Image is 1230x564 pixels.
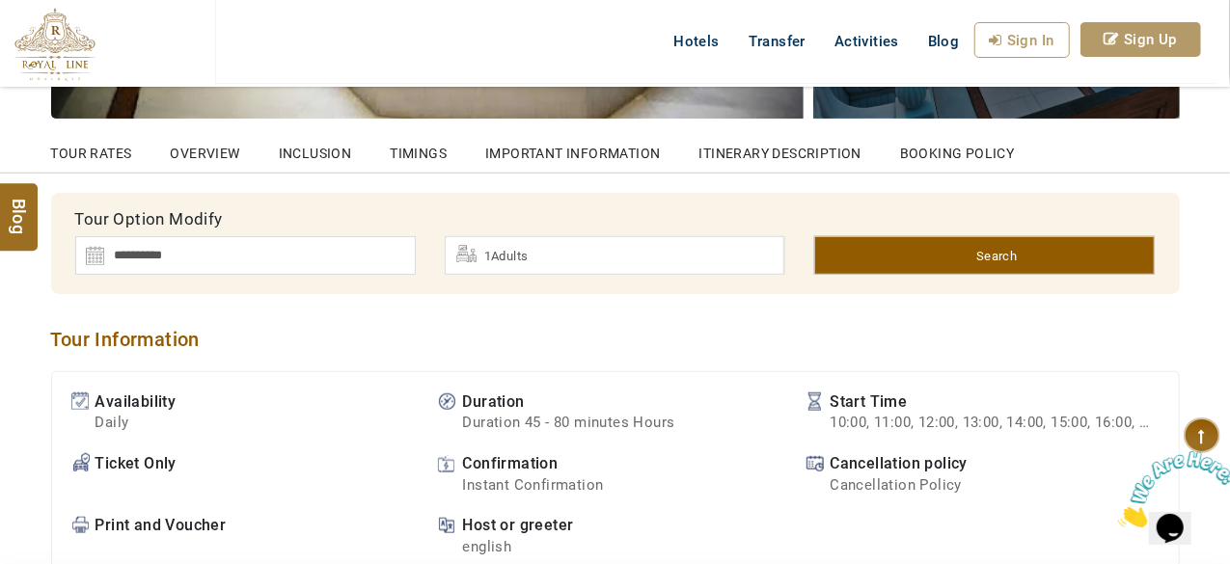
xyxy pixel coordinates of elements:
[96,391,177,434] span: Availability
[171,120,240,173] a: OVERVIEW
[699,120,861,173] a: Itinerary Description
[1080,22,1201,57] a: Sign Up
[900,120,1015,173] a: Booking Policy
[830,391,1154,434] span: Start Time
[820,22,914,61] a: Activities
[462,453,603,496] span: Confirmation
[1110,443,1230,535] iframe: chat widget
[830,475,968,496] b: Cancellation Policy
[96,413,177,433] b: Daily
[659,22,733,61] a: Hotels
[462,537,573,557] b: english
[485,120,660,173] a: Important Information
[462,413,674,433] b: Duration 45 - 80 minutes Hours
[51,328,1180,352] h2: Tour Information
[14,8,96,81] img: The Royal Line Holidays
[96,515,227,537] span: Print and Voucher
[462,475,603,496] b: Instant Confirmation
[390,120,447,173] a: Timings
[7,199,32,215] span: Blog
[974,22,1070,58] a: Sign In
[96,453,177,475] span: Ticket Only
[8,8,127,84] img: Chat attention grabber
[484,249,529,263] span: 1Adults
[734,22,820,61] a: Transfer
[928,33,960,50] span: Blog
[61,202,1170,236] div: Tour Option Modify
[830,413,1154,433] b: 10:00, 11:00, 12:00, 13:00, 14:00, 15:00, 16:00, 17:00, 18:00, 19:00, 20:00, 21:00, 22:00, 10:00,...
[814,236,1155,275] a: Search
[914,22,974,61] a: Blog
[279,120,352,173] a: Inclusion
[462,515,573,557] span: Host or greeter
[51,120,132,173] a: Tour Rates
[462,391,674,434] span: Duration
[830,453,968,496] span: Cancellation policy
